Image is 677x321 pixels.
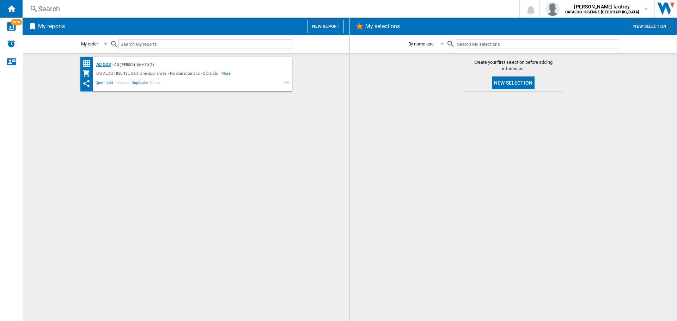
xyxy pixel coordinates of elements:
[364,20,401,33] h2: My selections
[149,79,161,88] span: Share
[629,20,671,33] button: New selection
[464,59,563,72] span: Create your first selection before adding references.
[11,19,22,25] span: NEW
[38,4,501,14] div: Search
[82,79,91,88] ng-md-icon: This report has been shared with you
[221,69,232,78] span: More
[307,20,344,33] button: New report
[94,60,111,69] div: AO OOS
[105,79,114,88] span: Edit
[81,41,98,47] div: My order
[565,3,639,10] span: [PERSON_NAME] lautrey
[82,59,94,68] div: Price Matrix
[7,22,16,31] img: wise-card.svg
[7,39,16,48] img: alerts-logo.svg
[545,2,560,16] img: profile.jpg
[111,60,278,69] div: - AO ([PERSON_NAME]) (5)
[455,39,619,49] input: Search My selections
[82,69,94,78] div: My Assortment
[118,39,292,49] input: Search My reports
[408,41,435,47] div: By name asc.
[114,79,130,88] span: Rename
[565,10,639,14] b: CATALOG HISENSE [GEOGRAPHIC_DATA]
[492,76,535,89] button: New selection
[37,20,66,33] h2: My reports
[94,79,106,88] span: Open
[130,79,149,88] span: Duplicate
[94,69,222,78] div: CATALOG HISENSE UK:Home appliances - No characteristic - 2 brands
